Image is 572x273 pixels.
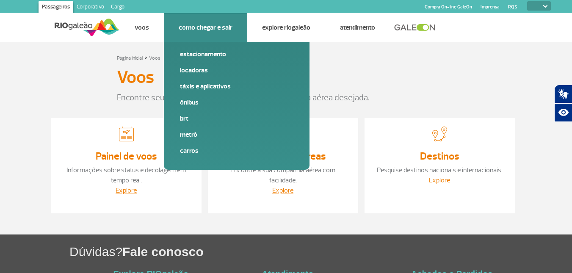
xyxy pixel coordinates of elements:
a: Corporativo [73,1,108,14]
a: BRT [180,114,293,123]
div: Plugin de acessibilidade da Hand Talk. [554,85,572,122]
a: Compra On-line GaleOn [425,4,472,10]
span: Fale conosco [122,245,204,259]
a: Cargo [108,1,128,14]
h1: Dúvidas? [69,243,572,260]
a: Informações sobre status e decolagem em tempo real. [66,166,186,185]
button: Abrir tradutor de língua de sinais. [554,85,572,103]
a: Como chegar e sair [179,23,232,32]
a: Explore [429,176,450,185]
a: Voos [135,23,149,32]
a: > [144,52,147,62]
a: Locadoras [180,66,293,75]
a: Atendimento [340,23,375,32]
a: Destinos [420,150,459,163]
a: Táxis e aplicativos [180,82,293,91]
a: Metrô [180,130,293,139]
a: RQS [508,4,517,10]
a: Explore [116,186,137,195]
a: Painel de voos [96,150,157,163]
a: Estacionamento [180,50,293,59]
a: Encontre a sua companhia aérea com facilidade. [230,166,335,185]
a: Voos [149,55,160,61]
p: Encontre seu voo, portão de embarque e a companhia aérea desejada. [117,91,456,104]
a: Pesquise destinos nacionais e internacionais. [377,166,503,174]
a: Carros [180,146,293,155]
a: Explore [272,186,293,195]
a: Passageiros [39,1,73,14]
button: Abrir recursos assistivos. [554,103,572,122]
a: Ônibus [180,98,293,107]
a: Página inicial [117,55,143,61]
h3: Voos [117,67,154,88]
a: Imprensa [481,4,500,10]
a: Explore RIOgaleão [262,23,310,32]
